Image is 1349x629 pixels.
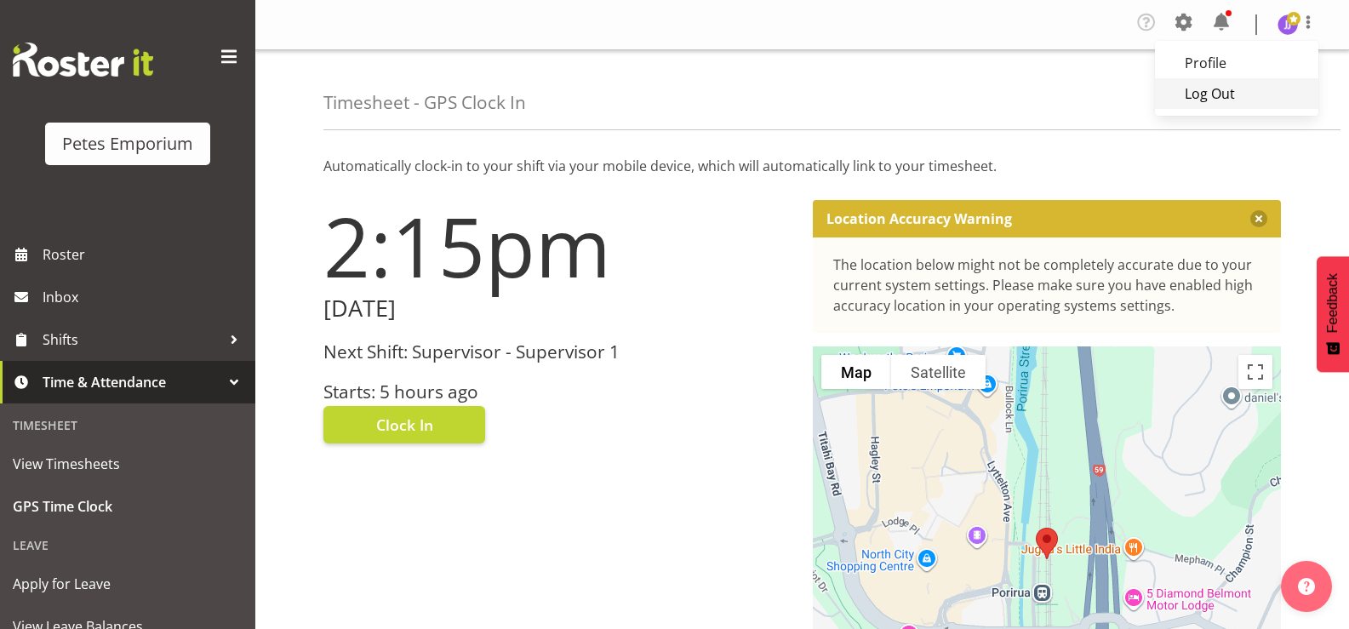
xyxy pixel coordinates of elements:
[323,382,792,402] h3: Starts: 5 hours ago
[1317,256,1349,372] button: Feedback - Show survey
[323,93,526,112] h4: Timesheet - GPS Clock In
[1250,210,1267,227] button: Close message
[13,451,243,477] span: View Timesheets
[4,443,251,485] a: View Timesheets
[821,355,891,389] button: Show street map
[1155,78,1318,109] a: Log Out
[1278,14,1298,35] img: janelle-jonkers702.jpg
[4,563,251,605] a: Apply for Leave
[4,485,251,528] a: GPS Time Clock
[1325,273,1340,333] span: Feedback
[13,43,153,77] img: Rosterit website logo
[43,242,247,267] span: Roster
[1298,578,1315,595] img: help-xxl-2.png
[1155,48,1318,78] a: Profile
[4,528,251,563] div: Leave
[43,284,247,310] span: Inbox
[13,494,243,519] span: GPS Time Clock
[826,210,1012,227] p: Location Accuracy Warning
[891,355,986,389] button: Show satellite imagery
[833,254,1261,316] div: The location below might not be completely accurate due to your current system settings. Please m...
[4,408,251,443] div: Timesheet
[323,295,792,322] h2: [DATE]
[1238,355,1272,389] button: Toggle fullscreen view
[323,200,792,292] h1: 2:15pm
[323,342,792,362] h3: Next Shift: Supervisor - Supervisor 1
[323,406,485,443] button: Clock In
[376,414,433,436] span: Clock In
[43,369,221,395] span: Time & Attendance
[323,156,1281,176] p: Automatically clock-in to your shift via your mobile device, which will automatically link to you...
[13,571,243,597] span: Apply for Leave
[62,131,193,157] div: Petes Emporium
[43,327,221,352] span: Shifts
